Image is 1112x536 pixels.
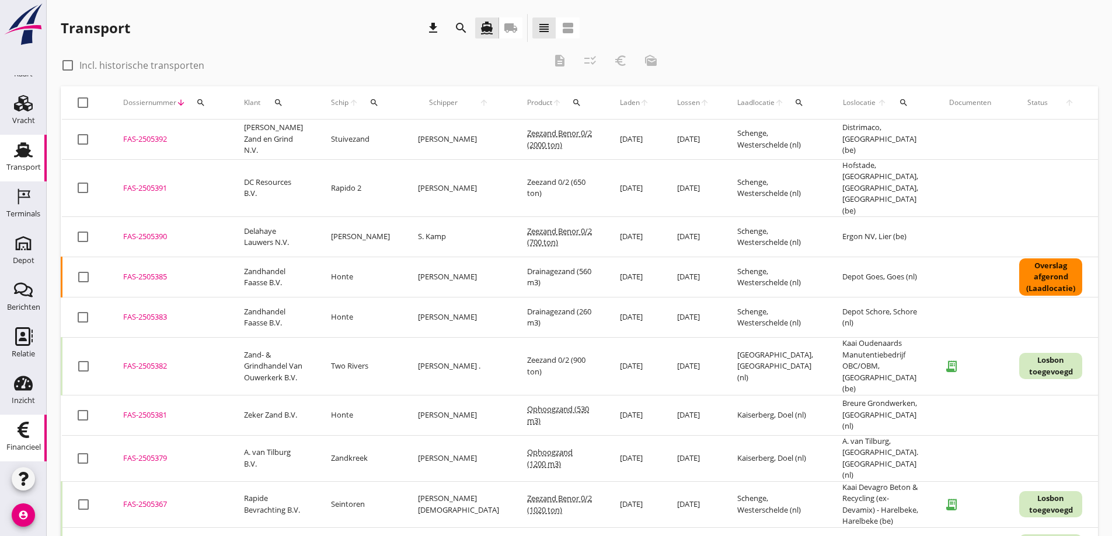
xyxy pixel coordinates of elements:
[12,117,35,124] div: Vracht
[513,257,606,297] td: Drainagezand (560 m3)
[79,59,204,71] label: Incl. historische transporten
[230,481,317,527] td: Rapide Bevrachting B.V.
[230,120,317,160] td: [PERSON_NAME] Zand en Grind N.V.
[620,97,640,108] span: Laden
[723,257,828,297] td: Schenge, Westerschelde (nl)
[513,159,606,217] td: Zeezand 0/2 (650 ton)
[940,355,963,378] i: receipt_long
[663,338,723,395] td: [DATE]
[700,98,709,107] i: arrow_upward
[842,97,877,108] span: Loslocatie
[527,128,592,150] span: Zeezand Benor 0/2 (2000 ton)
[61,19,130,37] div: Transport
[663,159,723,217] td: [DATE]
[123,311,216,323] div: FAS-2505383
[606,159,663,217] td: [DATE]
[828,120,935,160] td: Distrimaco, [GEOGRAPHIC_DATA] (be)
[723,395,828,435] td: Kaiserberg, Doel (nl)
[331,97,349,108] span: Schip
[663,481,723,527] td: [DATE]
[317,395,404,435] td: Honte
[527,226,592,248] span: Zeezand Benor 0/2 (700 ton)
[527,493,592,515] span: Zeezand Benor 0/2 (1020 ton)
[552,98,562,107] i: arrow_upward
[230,217,317,257] td: Delahaye Lauwers N.V.
[230,257,317,297] td: Zandhandel Faasse B.V.
[723,217,828,257] td: Schenge, Westerschelde (nl)
[123,231,216,243] div: FAS-2505390
[561,21,575,35] i: view_agenda
[663,297,723,338] td: [DATE]
[899,98,908,107] i: search
[196,98,205,107] i: search
[123,360,216,372] div: FAS-2505382
[426,21,440,35] i: download
[404,481,513,527] td: [PERSON_NAME][DEMOGRAPHIC_DATA]
[663,120,723,160] td: [DATE]
[1019,491,1082,517] div: Losbon toegevoegd
[404,297,513,338] td: [PERSON_NAME]
[12,350,35,358] div: Relatie
[317,120,404,160] td: Stuivezand
[828,217,935,257] td: Ergon NV, Lier (be)
[828,435,935,481] td: A. van Tilburg, [GEOGRAPHIC_DATA]. [GEOGRAPHIC_DATA] (nl)
[723,297,828,338] td: Schenge, Westerschelde (nl)
[1019,97,1057,108] span: Status
[317,338,404,395] td: Two Rivers
[244,89,303,117] div: Klant
[123,97,176,108] span: Dossiernummer
[418,97,468,108] span: Schipper
[723,120,828,160] td: Schenge, Westerschelde (nl)
[404,217,513,257] td: S. Kamp
[513,338,606,395] td: Zeezand 0/2 (900 ton)
[828,481,935,527] td: Kaai Devagro Beton & Recycling (ex-Devamix) - Harelbeke, Harelbeke (be)
[527,97,552,108] span: Product
[6,163,41,171] div: Transport
[527,447,573,469] span: Ophoogzand (1200 m3)
[1057,98,1083,107] i: arrow_upward
[7,303,40,311] div: Berichten
[404,435,513,481] td: [PERSON_NAME]
[6,210,40,218] div: Terminals
[123,271,216,283] div: FAS-2505385
[828,297,935,338] td: Depot Schore, Schore (nl)
[12,397,35,404] div: Inzicht
[949,97,991,108] div: Documenten
[317,435,404,481] td: Zandkreek
[6,443,41,451] div: Financieel
[123,499,216,510] div: FAS-2505367
[606,120,663,160] td: [DATE]
[230,159,317,217] td: DC Resources B.V.
[230,435,317,481] td: A. van Tilburg B.V.
[317,297,404,338] td: Honte
[404,338,513,395] td: [PERSON_NAME] .
[663,217,723,257] td: [DATE]
[940,493,963,516] i: receipt_long
[2,3,44,46] img: logo-small.a267ee39.svg
[828,395,935,435] td: Breure Grondwerken, [GEOGRAPHIC_DATA] (nl)
[404,159,513,217] td: [PERSON_NAME]
[606,395,663,435] td: [DATE]
[468,98,499,107] i: arrow_upward
[606,435,663,481] td: [DATE]
[527,404,589,426] span: Ophoogzand (530 m3)
[723,435,828,481] td: Kaiserberg, Doel (nl)
[537,21,551,35] i: view_headline
[349,98,359,107] i: arrow_upward
[123,183,216,194] div: FAS-2505391
[737,97,775,108] span: Laadlocatie
[404,395,513,435] td: [PERSON_NAME]
[230,395,317,435] td: Zeker Zand B.V.
[606,338,663,395] td: [DATE]
[640,98,649,107] i: arrow_upward
[317,159,404,217] td: Rapido 2
[606,257,663,297] td: [DATE]
[723,481,828,527] td: Schenge, Westerschelde (nl)
[606,297,663,338] td: [DATE]
[454,21,468,35] i: search
[606,217,663,257] td: [DATE]
[513,297,606,338] td: Drainagezand (260 m3)
[663,435,723,481] td: [DATE]
[828,338,935,395] td: Kaai Oudenaards Manutentiebedrijf OBC/OBM, [GEOGRAPHIC_DATA] (be)
[480,21,494,35] i: directions_boat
